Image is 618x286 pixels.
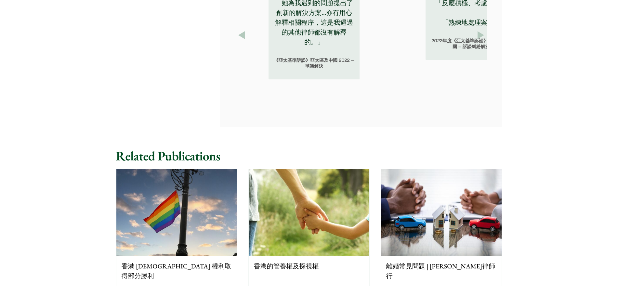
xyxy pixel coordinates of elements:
h2: Related Publications [116,148,502,164]
p: 離婚常見問題 | [PERSON_NAME]律師行 [386,261,496,281]
p: 香港 [DEMOGRAPHIC_DATA] 權利取得部分勝利 [122,261,232,281]
div: 2022年度《亞太基準訴訟》亞太區及中國 – 訴訟糾紛解決 [426,27,517,60]
p: 「熟練地處理案件」 [431,18,511,27]
div: 《亞太基準訴訟》亞太區及中國 2022 — 爭議解決 [269,47,360,79]
p: 香港的管養權及探視權 [254,261,364,271]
